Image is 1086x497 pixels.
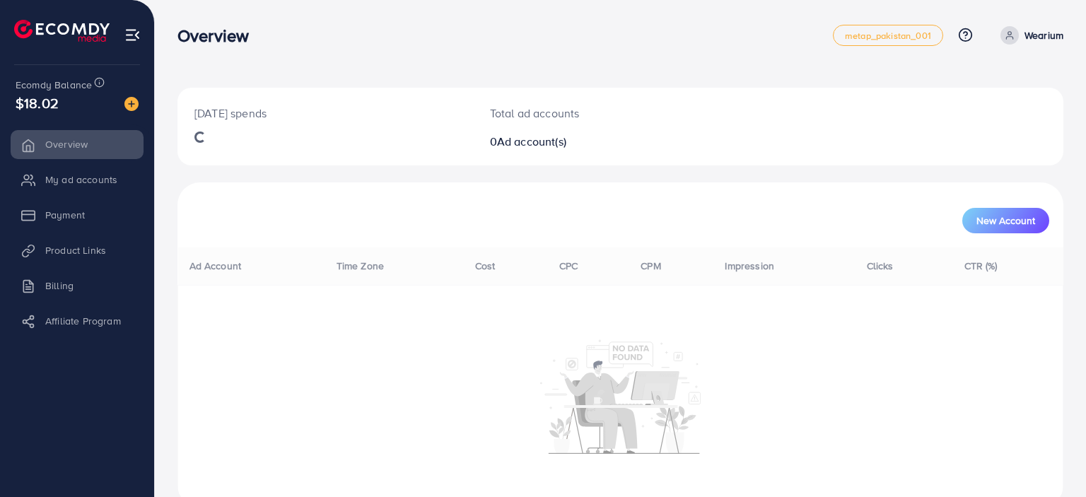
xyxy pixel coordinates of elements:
[16,93,59,113] span: $18.02
[490,135,677,148] h2: 0
[16,78,92,92] span: Ecomdy Balance
[995,26,1063,45] a: Wearium
[177,25,260,46] h3: Overview
[124,27,141,43] img: menu
[194,105,456,122] p: [DATE] spends
[962,208,1049,233] button: New Account
[490,105,677,122] p: Total ad accounts
[833,25,943,46] a: metap_pakistan_001
[14,20,110,42] img: logo
[1024,27,1063,44] p: Wearium
[845,31,931,40] span: metap_pakistan_001
[124,97,139,111] img: image
[497,134,566,149] span: Ad account(s)
[976,216,1035,226] span: New Account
